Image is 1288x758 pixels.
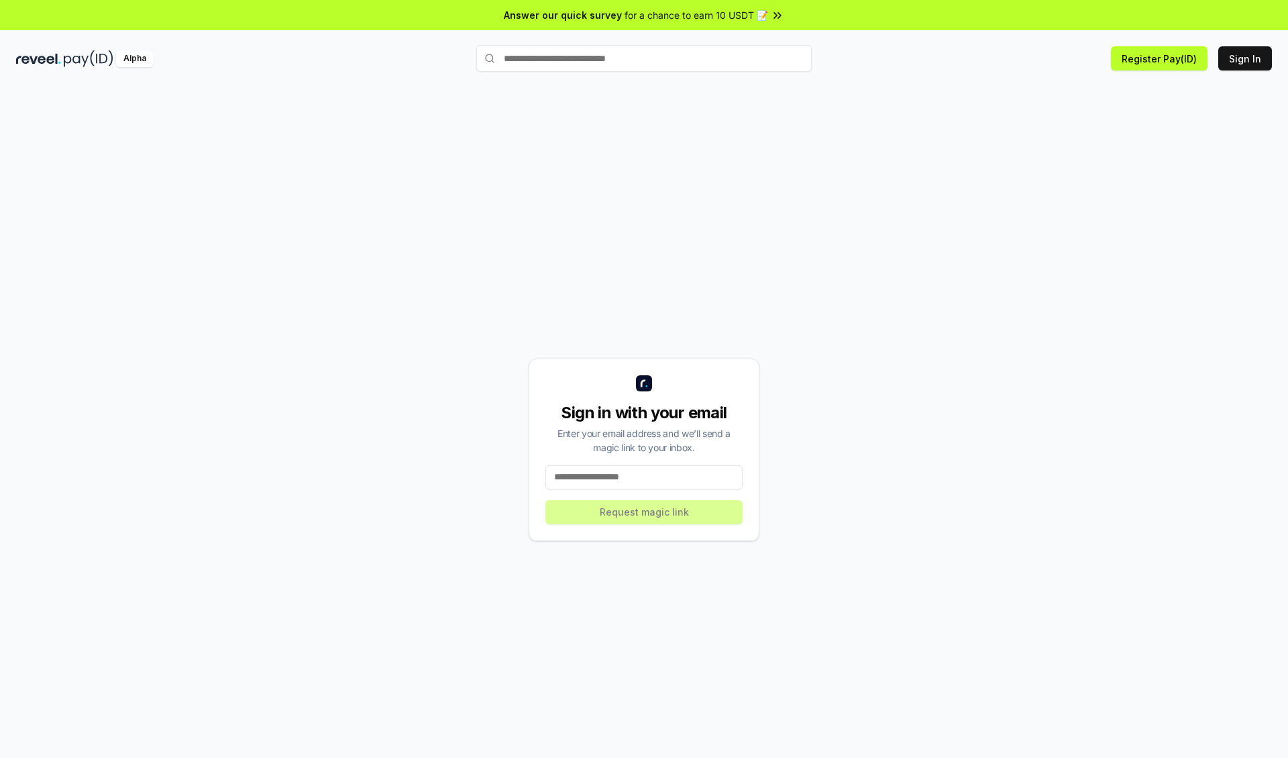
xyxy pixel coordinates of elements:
button: Sign In [1218,46,1272,70]
img: logo_small [636,375,652,391]
img: pay_id [64,50,113,67]
div: Alpha [116,50,154,67]
span: Answer our quick survey [504,8,622,22]
span: for a chance to earn 10 USDT 📝 [625,8,768,22]
img: reveel_dark [16,50,61,67]
div: Sign in with your email [545,402,743,424]
div: Enter your email address and we’ll send a magic link to your inbox. [545,426,743,455]
button: Register Pay(ID) [1111,46,1207,70]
